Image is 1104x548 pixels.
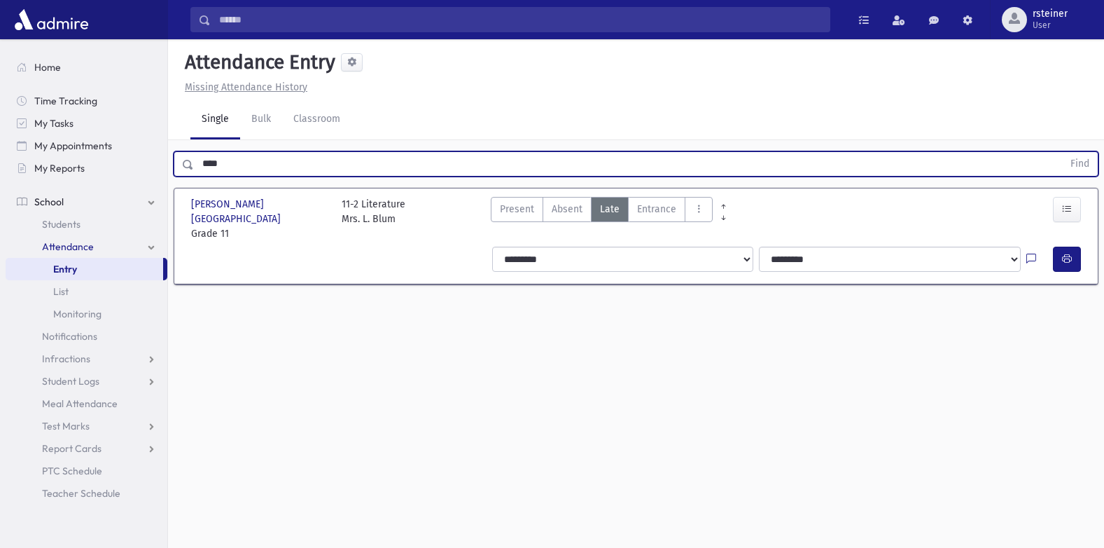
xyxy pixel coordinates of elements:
a: My Appointments [6,135,167,157]
a: Monitoring [6,303,167,325]
a: Meal Attendance [6,392,167,415]
span: PTC Schedule [42,465,102,477]
span: My Tasks [34,117,74,130]
span: My Appointments [34,139,112,152]
span: Teacher Schedule [42,487,120,500]
div: AttTypes [491,197,713,241]
span: Student Logs [42,375,99,388]
span: Notifications [42,330,97,343]
a: Single [190,100,240,139]
h5: Attendance Entry [179,50,335,74]
button: Find [1062,152,1098,176]
a: My Reports [6,157,167,179]
a: Notifications [6,325,167,348]
a: School [6,191,167,213]
span: Students [42,218,81,231]
span: Attendance [42,240,94,253]
a: Students [6,213,167,235]
span: Meal Attendance [42,397,118,410]
span: List [53,285,69,298]
span: Entry [53,263,77,275]
div: 11-2 Literature Mrs. L. Blum [342,197,405,241]
input: Search [211,7,830,32]
span: School [34,196,64,208]
span: Time Tracking [34,95,97,107]
a: Attendance [6,235,167,258]
span: Infractions [42,352,90,365]
span: Absent [552,202,582,217]
span: Test Marks [42,420,90,432]
a: Time Tracking [6,90,167,112]
img: AdmirePro [11,6,92,34]
span: rsteiner [1033,8,1068,20]
a: Student Logs [6,370,167,392]
span: Grade 11 [191,226,328,241]
a: Test Marks [6,415,167,437]
a: PTC Schedule [6,460,167,482]
span: [PERSON_NAME][GEOGRAPHIC_DATA] [191,197,328,226]
a: Classroom [282,100,351,139]
a: Bulk [240,100,282,139]
a: My Tasks [6,112,167,135]
span: User [1033,20,1068,31]
span: Entrance [637,202,676,217]
span: Present [500,202,534,217]
a: Missing Attendance History [179,81,307,93]
a: Infractions [6,348,167,370]
u: Missing Attendance History [185,81,307,93]
span: Late [600,202,620,217]
a: Entry [6,258,163,280]
span: Monitoring [53,308,102,320]
a: Teacher Schedule [6,482,167,505]
a: List [6,280,167,303]
span: My Reports [34,162,85,174]
span: Report Cards [42,442,102,455]
a: Home [6,56,167,78]
a: Report Cards [6,437,167,460]
span: Home [34,61,61,74]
